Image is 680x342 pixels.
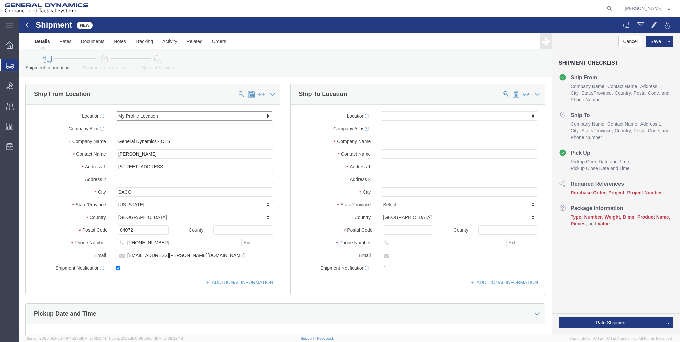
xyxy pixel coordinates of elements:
img: logo [5,3,88,13]
span: [DATE] 09:51:11 [81,336,106,340]
a: Feedback [317,336,334,340]
span: Copyright © [DATE]-[DATE] Agistix Inc., All Rights Reserved [569,336,672,341]
iframe: FS Legacy Container [19,17,680,335]
span: Server: 2025.18.0-dd719145275 [27,336,106,340]
span: Evan Brigham [625,5,663,12]
button: [PERSON_NAME] [624,4,671,12]
span: Client: 2025.18.0-9839db4 [109,336,183,340]
a: Support [301,336,317,340]
span: [DATE] 09:32:48 [155,336,183,340]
